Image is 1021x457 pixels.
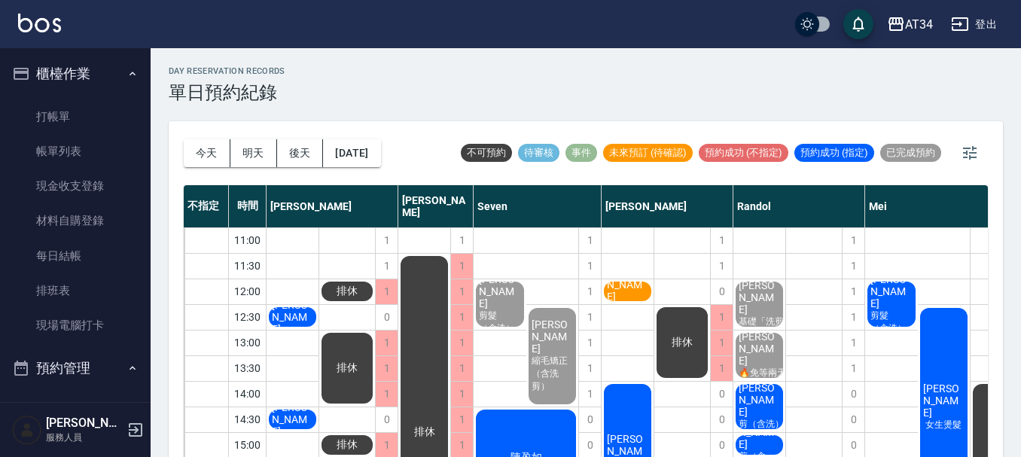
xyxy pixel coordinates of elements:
[334,438,361,452] span: 排休
[842,356,864,381] div: 1
[922,419,965,431] span: 女生燙髮
[578,279,601,304] div: 1
[529,355,577,393] span: 縮毛矯正（含洗剪）
[450,254,473,279] div: 1
[794,146,874,160] span: 預約成功 (指定)
[12,415,42,445] img: Person
[920,382,968,419] span: [PERSON_NAME]
[375,254,398,279] div: 1
[736,331,783,367] span: [PERSON_NAME]
[184,139,230,167] button: 今天
[450,382,473,407] div: 1
[710,356,733,381] div: 1
[710,305,733,330] div: 1
[375,331,398,355] div: 1
[578,356,601,381] div: 1
[269,401,316,437] span: [PERSON_NAME]
[578,254,601,279] div: 1
[736,382,783,418] span: [PERSON_NAME]
[334,361,361,375] span: 排休
[578,228,601,253] div: 1
[169,66,285,76] h2: day Reservation records
[6,308,145,343] a: 現場電腦打卡
[867,309,916,335] span: 剪髮（含洗）
[375,407,398,432] div: 0
[6,54,145,93] button: 櫃檯作業
[6,203,145,238] a: 材料自購登錄
[736,367,870,379] span: 🔥免等兩天洗髮「洗剪燙定型」
[710,228,733,253] div: 1
[736,315,805,328] span: 基礎「洗剪燙」
[450,356,473,381] div: 1
[6,169,145,203] a: 現金收支登錄
[603,146,693,160] span: 未來預訂 (待確認)
[375,305,398,330] div: 0
[6,99,145,134] a: 打帳單
[604,267,651,303] span: [PERSON_NAME]
[229,381,267,407] div: 14:00
[450,279,473,304] div: 1
[229,407,267,432] div: 14:30
[710,331,733,355] div: 1
[229,185,267,227] div: 時間
[842,254,864,279] div: 1
[46,416,123,431] h5: [PERSON_NAME]
[565,146,597,160] span: 事件
[736,279,783,315] span: [PERSON_NAME]
[578,305,601,330] div: 1
[843,9,873,39] button: save
[529,318,577,355] span: [PERSON_NAME]
[710,254,733,279] div: 1
[6,394,145,428] a: 預約管理
[945,11,1003,38] button: 登出
[602,185,733,227] div: [PERSON_NAME]
[450,305,473,330] div: 1
[842,305,864,330] div: 1
[229,253,267,279] div: 11:30
[710,382,733,407] div: 0
[229,355,267,381] div: 13:30
[518,146,559,160] span: 待審核
[578,331,601,355] div: 1
[323,139,380,167] button: [DATE]
[229,227,267,253] div: 11:00
[867,273,916,309] span: [PERSON_NAME]
[267,185,398,227] div: [PERSON_NAME]
[375,382,398,407] div: 1
[842,279,864,304] div: 1
[230,139,277,167] button: 明天
[476,309,524,335] span: 剪髮（含洗）
[269,299,316,335] span: [PERSON_NAME]
[881,9,939,40] button: AT34
[46,431,123,444] p: 服務人員
[6,239,145,273] a: 每日結帳
[6,134,145,169] a: 帳單列表
[411,425,438,439] span: 排休
[699,146,788,160] span: 預約成功 (不指定)
[842,382,864,407] div: 0
[169,82,285,103] h3: 單日預約紀錄
[229,330,267,355] div: 13:00
[578,382,601,407] div: 1
[229,304,267,330] div: 12:30
[736,418,952,431] span: 剪（含洗）、染髮（耳上） 到場再看看需不需要染髮
[842,228,864,253] div: 1
[450,331,473,355] div: 1
[18,14,61,32] img: Logo
[733,185,865,227] div: Randol
[398,185,474,227] div: [PERSON_NAME]
[578,407,601,432] div: 0
[476,273,524,309] span: [PERSON_NAME]
[450,228,473,253] div: 1
[710,407,733,432] div: 0
[184,185,229,227] div: 不指定
[710,279,733,304] div: 0
[6,349,145,388] button: 預約管理
[842,407,864,432] div: 0
[375,356,398,381] div: 1
[905,15,933,34] div: AT34
[669,336,696,349] span: 排休
[461,146,512,160] span: 不可預約
[375,228,398,253] div: 1
[842,331,864,355] div: 1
